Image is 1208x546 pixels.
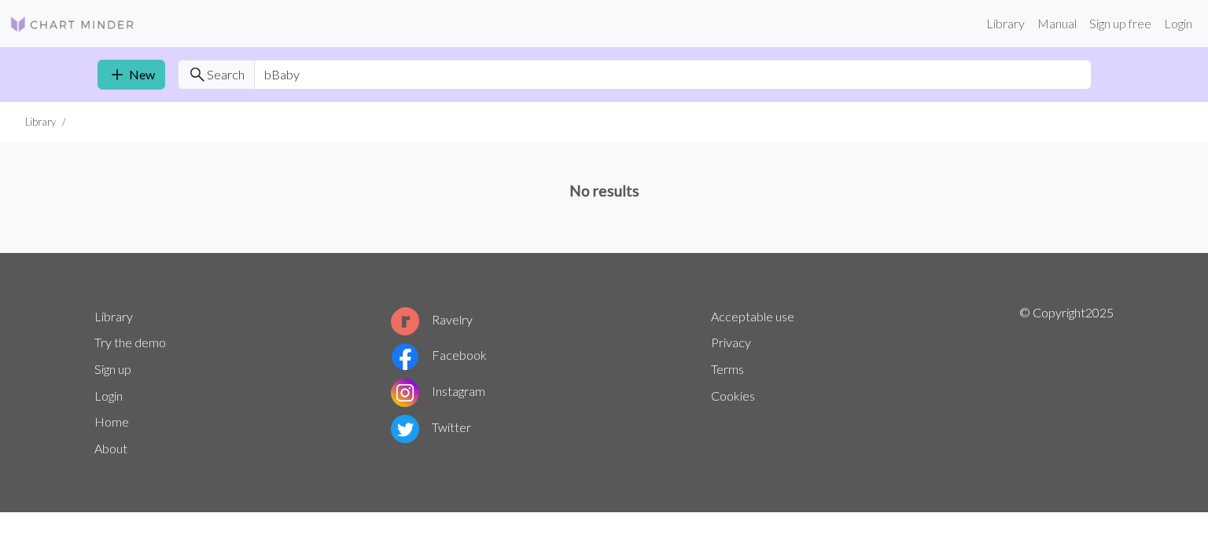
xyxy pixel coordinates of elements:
[98,60,165,90] a: New
[94,335,166,350] a: Try the demo
[391,379,419,407] img: Instagram logo
[94,309,133,324] a: Library
[391,307,419,335] img: Ravelry logo
[1083,8,1158,39] a: Sign up free
[94,388,123,403] a: Login
[391,343,419,371] img: Facebook logo
[94,361,131,376] a: Sign up
[94,414,129,429] a: Home
[711,309,794,324] a: Acceptable use
[711,388,755,403] a: Cookies
[108,64,127,86] span: add
[711,335,751,350] a: Privacy
[1031,8,1083,39] a: Manual
[391,415,419,443] img: Twitter logo
[391,420,471,434] a: Twitter
[25,115,56,130] li: Library
[188,64,207,86] span: search
[94,441,127,456] a: About
[711,361,744,376] a: Terms
[391,312,473,327] a: Ravelry
[1158,8,1199,39] a: Login
[391,347,487,362] a: Facebook
[207,65,245,84] span: Search
[1019,303,1114,462] p: © Copyright 2025
[9,15,135,34] img: Logo
[391,383,485,398] a: Instagram
[980,8,1031,39] a: Library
